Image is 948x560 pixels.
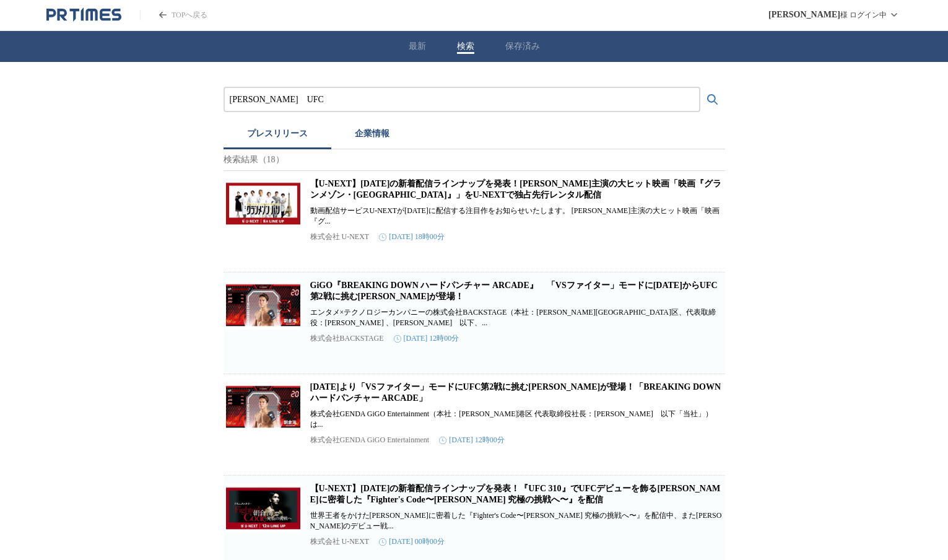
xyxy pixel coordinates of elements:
a: 【U-NEXT】[DATE]の新着配信ラインナップを発表！[PERSON_NAME]主演の大ヒット映画「映画『グランメゾン・[GEOGRAPHIC_DATA]』」をU-NEXTで独占先行レンタル配信 [310,179,722,199]
img: 7月1日（火）より「VSファイター」モードにUFC第2戦に挑む朝倉海氏が登場！「BREAKING DOWN ハードパンチャー ARCADE」 [226,382,300,431]
p: エンタメ×テクノロジーカンパニーの株式会社BACKSTAGE（本社：[PERSON_NAME][GEOGRAPHIC_DATA]区、代表取締役：[PERSON_NAME] 、[PERSON_NA... [310,307,723,328]
p: 検索結果（18） [224,149,725,171]
img: 【U-NEXT】2025年8月の新着配信ラインナップを発表！木村拓哉主演の大ヒット映画「映画『グランメゾン・パリ』」をU-NEXTで独占先行レンタル配信 [226,178,300,228]
a: 【U-NEXT】[DATE]の新着配信ラインナップを発表！『UFC 310』でUFCデビューを飾る[PERSON_NAME]に密着した『Fighter's Code〜[PERSON_NAME] ... [310,484,721,504]
time: [DATE] 12時00分 [439,435,505,445]
img: GiGO『BREAKING DOWN ハードパンチャー ARCADE』 「VSファイター」モードに7月1日（火）からUFC第2戦に挑む朝倉海氏が登場！ [226,280,300,330]
time: [DATE] 18時00分 [379,232,445,242]
a: [DATE]より「VSファイター」モードにUFC第2戦に挑む[PERSON_NAME]が登場！「BREAKING DOWN ハードパンチャー ARCADE」 [310,382,721,403]
button: 保存済み [505,41,540,52]
time: [DATE] 00時00分 [379,536,445,547]
time: [DATE] 12時00分 [394,333,459,344]
p: 動画配信サービスU-NEXTが[DATE]に配信する注目作をお知らせいたします。 [PERSON_NAME]主演の大ヒット映画「映画『グ... [310,206,723,227]
span: [PERSON_NAME] [768,10,840,20]
img: 【U-NEXT】2024年12月の新着配信ラインナップを発表！『UFC 310』でUFCデビューを飾る朝倉海に密着した『Fighter's Code〜朝倉海 究極の挑戦へ〜』を配信 [226,483,300,533]
a: PR TIMESのトップページはこちら [46,7,121,22]
button: 検索する [700,87,725,112]
a: GiGO『BREAKING DOWN ハードパンチャー ARCADE』 「VSファイター」モードに[DATE]からUFC第2戦に挑む[PERSON_NAME]が登場！ [310,281,718,301]
p: 株式会社 U-NEXT [310,536,370,547]
p: 株式会社 U-NEXT [310,232,370,242]
button: 検索 [457,41,474,52]
a: PR TIMESのトップページはこちら [140,10,207,20]
p: 世界王者をかけた[PERSON_NAME]に密着した『Fighter's Code〜[PERSON_NAME] 究極の挑戦へ〜』を配信中、また[PERSON_NAME]のデビュー戦... [310,510,723,532]
button: 最新 [409,41,426,52]
p: 株式会社BACKSTAGE [310,333,384,344]
p: 株式会社GENDA GiGO Entertainment（本社：[PERSON_NAME]港区 代表取締役社長：[PERSON_NAME] 以下「当社」）は... [310,409,723,430]
input: プレスリリースおよび企業を検索する [230,93,694,107]
p: 株式会社GENDA GiGO Entertainment [310,435,430,445]
button: 企業情報 [331,122,413,149]
button: プレスリリース [224,122,331,149]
